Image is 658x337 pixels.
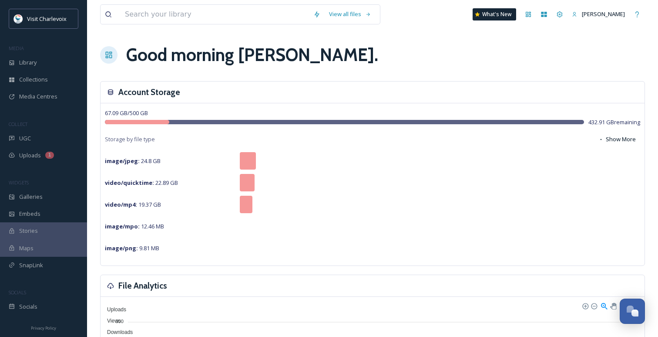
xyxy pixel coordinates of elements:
span: Storage by file type [105,135,155,143]
span: SOCIALS [9,289,26,296]
div: Reset Zoom [620,302,627,309]
div: Panning [610,303,615,308]
span: Library [19,58,37,67]
span: Media Centres [19,92,57,101]
div: Zoom Out [591,303,597,309]
div: Zoom In [582,303,588,309]
a: What's New [473,8,516,20]
a: Privacy Policy [31,322,56,333]
button: Open Chat [620,299,645,324]
span: 19.37 GB [105,201,161,208]
span: Embeds [19,210,40,218]
a: [PERSON_NAME] [567,6,629,23]
span: 67.09 GB / 500 GB [105,109,148,117]
strong: video/quicktime : [105,179,154,187]
span: Uploads [19,151,41,160]
span: Maps [19,244,34,252]
span: UGC [19,134,31,143]
strong: video/mp4 : [105,201,137,208]
span: SnapLink [19,261,43,269]
span: 12.46 MB [105,222,164,230]
h3: Account Storage [118,86,180,99]
span: Views [101,318,121,324]
strong: image/jpeg : [105,157,140,165]
span: 22.89 GB [105,179,178,187]
tspan: 300 [116,318,124,323]
span: Stories [19,227,38,235]
a: View all files [325,6,376,23]
span: Socials [19,303,37,311]
div: 1 [45,152,54,159]
span: Galleries [19,193,43,201]
span: 9.81 MB [105,244,159,252]
span: COLLECT [9,121,27,127]
span: MEDIA [9,45,24,51]
span: Visit Charlevoix [27,15,67,23]
span: 24.8 GB [105,157,161,165]
h1: Good morning [PERSON_NAME] . [126,42,378,68]
span: Privacy Policy [31,325,56,331]
span: [PERSON_NAME] [582,10,625,18]
button: Show More [594,131,640,148]
span: 432.91 GB remaining [588,118,640,126]
strong: image/mpo : [105,222,140,230]
img: Visit-Charlevoix_Logo.jpg [14,14,23,23]
strong: image/png : [105,244,138,252]
h3: File Analytics [118,279,167,292]
input: Search your library [121,5,309,24]
div: Selection Zoom [600,302,608,309]
span: Collections [19,75,48,84]
span: WIDGETS [9,179,29,186]
span: Uploads [101,306,126,313]
span: Downloads [101,329,133,335]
